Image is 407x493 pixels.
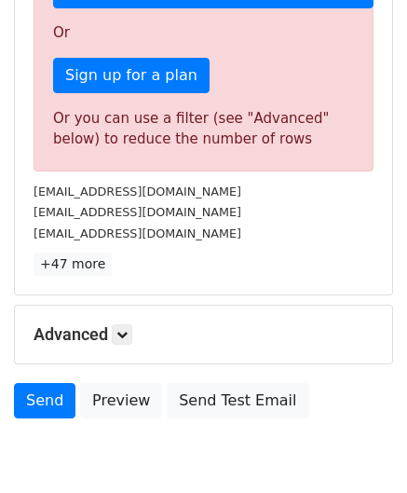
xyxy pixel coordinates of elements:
a: Send [14,383,75,418]
a: +47 more [34,253,112,276]
div: Or you can use a filter (see "Advanced" below) to reduce the number of rows [53,108,354,150]
a: Preview [80,383,162,418]
a: Sign up for a plan [53,58,210,93]
a: Send Test Email [167,383,308,418]
small: [EMAIL_ADDRESS][DOMAIN_NAME] [34,205,241,219]
h5: Advanced [34,324,373,345]
iframe: Chat Widget [314,404,407,493]
small: [EMAIL_ADDRESS][DOMAIN_NAME] [34,185,241,199]
small: [EMAIL_ADDRESS][DOMAIN_NAME] [34,226,241,240]
p: Or [53,23,354,43]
